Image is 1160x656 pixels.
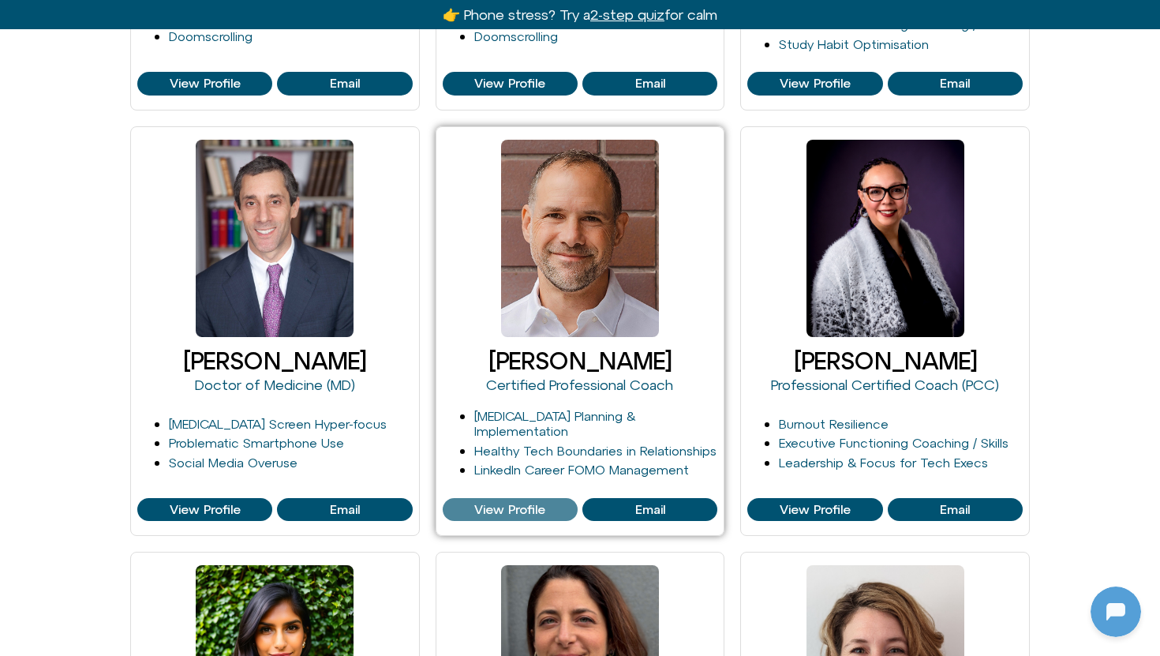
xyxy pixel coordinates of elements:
a: View Profile of Faelyne Templer [747,498,882,522]
span: View Profile [474,77,545,91]
a: Doomscrolling [169,29,253,43]
span: Email [330,503,360,517]
a: Social Media Overuse [169,455,297,470]
a: View Profile of Blair Wexler-Singer [277,72,412,96]
span: Email [940,503,970,517]
a: LinkedIn Career FOMO Management [474,463,689,477]
a: View Profile of Blair Wexler-Singer [137,72,272,96]
a: Problematic Smartphone Use [169,436,344,450]
a: Professional Certified Coach (PCC) [771,377,999,393]
a: View Profile of Eli Singer [443,498,578,522]
span: View Profile [780,77,851,91]
span: Email [940,77,970,91]
a: View Profile of Craig Selinger [747,72,882,96]
a: View Profile of Cleo Haber [443,72,578,96]
a: View Profile of David Goldenberg [277,498,412,522]
a: Executive Functioning Coaching / Skills [779,436,1008,450]
span: Email [635,503,665,517]
a: View Profile of Craig Selinger [888,72,1023,96]
a: Healthy Tech Boundaries in Relationships [474,444,717,458]
span: View Profile [170,503,241,517]
a: [MEDICAL_DATA] Planning & Implementation [474,409,635,438]
span: View Profile [170,77,241,91]
a: [MEDICAL_DATA] Screen Hyper-focus [169,417,387,431]
a: Doctor of Medicine (MD) [195,377,355,393]
a: Certified Professional Coach [486,377,673,393]
a: View Profile of Faelyne Templer [888,498,1023,522]
a: [PERSON_NAME] [488,347,672,374]
a: 👉 Phone stress? Try a2-step quizfor calm [443,6,717,23]
a: Leadership & Focus for Tech Execs [779,455,988,470]
a: Study Habit Optimisation [779,37,929,51]
a: Burnout Resilience [779,417,889,431]
span: View Profile [780,503,851,517]
u: 2-step quiz [590,6,664,23]
a: [PERSON_NAME] [183,347,366,374]
a: [PERSON_NAME] [794,347,977,374]
a: View Profile of David Goldenberg [137,498,272,522]
span: Email [330,77,360,91]
a: View Profile of Eli Singer [582,498,717,522]
span: View Profile [474,503,545,517]
iframe: Botpress [1091,587,1141,637]
a: Doomscrolling [474,29,558,43]
span: Email [635,77,665,91]
a: View Profile of Cleo Haber [582,72,717,96]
